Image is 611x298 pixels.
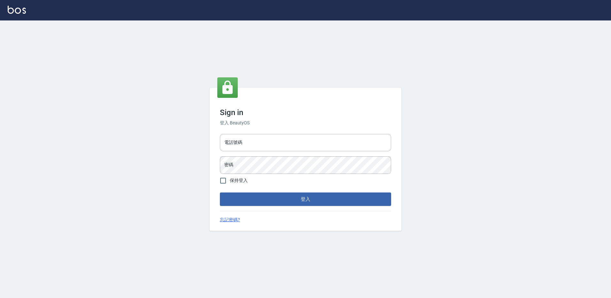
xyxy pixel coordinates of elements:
h3: Sign in [220,108,391,117]
h6: 登入 BeautyOS [220,120,391,126]
a: 忘記密碼? [220,216,240,223]
img: Logo [8,6,26,14]
span: 保持登入 [230,177,248,184]
button: 登入 [220,192,391,206]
